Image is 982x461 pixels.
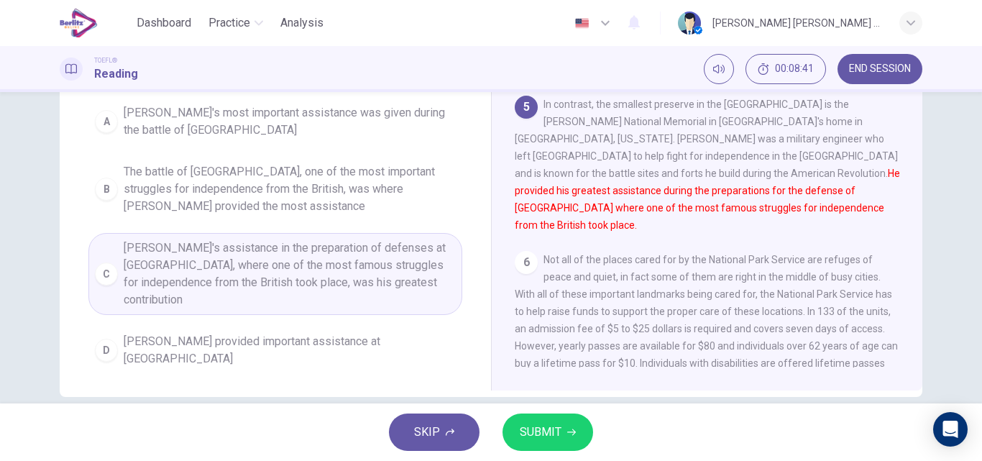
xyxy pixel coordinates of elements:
h1: Reading [94,65,138,83]
button: SKIP [389,414,479,451]
div: C [95,263,118,286]
button: END SESSION [838,54,922,84]
div: Mute [704,54,734,84]
div: B [95,178,118,201]
span: Analysis [280,14,323,32]
button: A[PERSON_NAME]'s most important assistance was given during the battle of [GEOGRAPHIC_DATA] [88,98,462,145]
div: Open Intercom Messenger [933,412,968,447]
span: SKIP [414,422,440,442]
button: Dashboard [131,10,197,36]
button: C[PERSON_NAME]'s assistance in the preparation of defenses at [GEOGRAPHIC_DATA], where one of the... [88,233,462,315]
button: 00:08:41 [745,54,826,84]
div: A [95,110,118,133]
button: Practice [203,10,269,36]
button: SUBMIT [503,414,593,451]
button: Analysis [275,10,329,36]
div: 5 [515,96,538,119]
span: [PERSON_NAME]'s most important assistance was given during the battle of [GEOGRAPHIC_DATA] [124,104,456,139]
span: In contrast, the smallest preserve in the [GEOGRAPHIC_DATA] is the [PERSON_NAME] National Memoria... [515,99,900,231]
img: Profile picture [678,12,701,35]
img: EduSynch logo [60,9,98,37]
span: TOEFL® [94,55,117,65]
img: en [573,18,591,29]
span: SUBMIT [520,422,561,442]
span: Practice [208,14,250,32]
span: END SESSION [849,63,911,75]
span: [PERSON_NAME] provided important assistance at [GEOGRAPHIC_DATA] [124,333,456,368]
div: Hide [745,54,826,84]
div: [PERSON_NAME] [PERSON_NAME] Toledo [712,14,882,32]
button: D[PERSON_NAME] provided important assistance at [GEOGRAPHIC_DATA] [88,327,462,374]
a: EduSynch logo [60,9,131,37]
span: 00:08:41 [775,63,814,75]
div: D [95,339,118,362]
button: BThe battle of [GEOGRAPHIC_DATA], one of the most important struggles for independence from the B... [88,157,462,222]
span: The battle of [GEOGRAPHIC_DATA], one of the most important struggles for independence from the Br... [124,163,456,215]
span: Not all of the places cared for by the National Park Service are refuges of peace and quiet, in f... [515,254,898,386]
span: [PERSON_NAME]'s assistance in the preparation of defenses at [GEOGRAPHIC_DATA], where one of the ... [124,239,456,309]
div: 6 [515,251,538,274]
span: Dashboard [137,14,191,32]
